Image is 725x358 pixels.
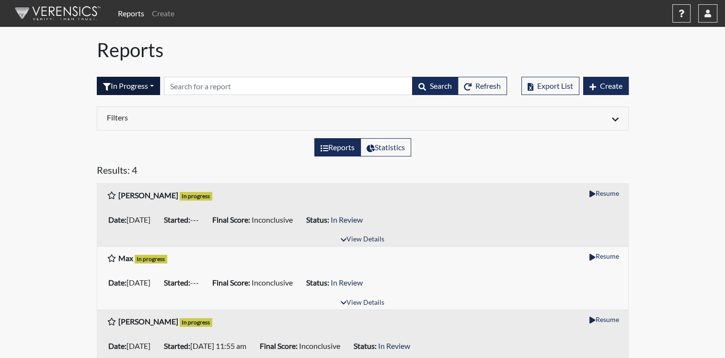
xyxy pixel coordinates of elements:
b: Date: [108,215,127,224]
h1: Reports [97,38,629,61]
button: In Progress [97,77,160,95]
button: Resume [585,312,623,327]
div: Click to expand/collapse filters [100,113,626,124]
span: Search [430,81,452,90]
span: In progress [135,255,168,263]
button: Resume [585,186,623,201]
li: [DATE] [104,338,160,354]
b: [PERSON_NAME] [118,191,178,200]
h6: Filters [107,113,356,122]
label: View the list of reports [314,138,361,156]
b: Date: [108,341,127,350]
span: Create [600,81,622,90]
div: Filter by interview status [97,77,160,95]
b: Status: [354,341,377,350]
span: Inconclusive [252,215,293,224]
b: Started: [164,278,190,287]
label: View statistics about completed interviews [360,138,411,156]
input: Search by Registration ID, Interview Number, or Investigation Name. [164,77,413,95]
button: View Details [336,297,389,310]
span: Refresh [475,81,501,90]
button: View Details [336,233,389,246]
b: Final Score: [260,341,298,350]
b: Started: [164,341,190,350]
span: In progress [180,192,213,201]
button: Resume [585,249,623,263]
b: Status: [306,278,329,287]
span: In Review [331,278,363,287]
button: Create [583,77,629,95]
b: Final Score: [212,215,250,224]
b: Date: [108,278,127,287]
b: Started: [164,215,190,224]
h5: Results: 4 [97,164,629,179]
b: [PERSON_NAME] [118,317,178,326]
li: --- [160,275,208,290]
li: --- [160,212,208,227]
li: [DATE] [104,212,160,227]
button: Search [412,77,458,95]
a: Create [148,4,178,23]
button: Export List [521,77,579,95]
span: Export List [537,81,573,90]
li: [DATE] [104,275,160,290]
span: In Review [378,341,410,350]
span: Inconclusive [299,341,340,350]
b: Status: [306,215,329,224]
b: Final Score: [212,278,250,287]
button: Refresh [458,77,507,95]
a: Reports [114,4,148,23]
span: In Review [331,215,363,224]
li: [DATE] 11:55 am [160,338,256,354]
span: In progress [180,318,213,327]
b: Max [118,253,133,263]
span: Inconclusive [252,278,293,287]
